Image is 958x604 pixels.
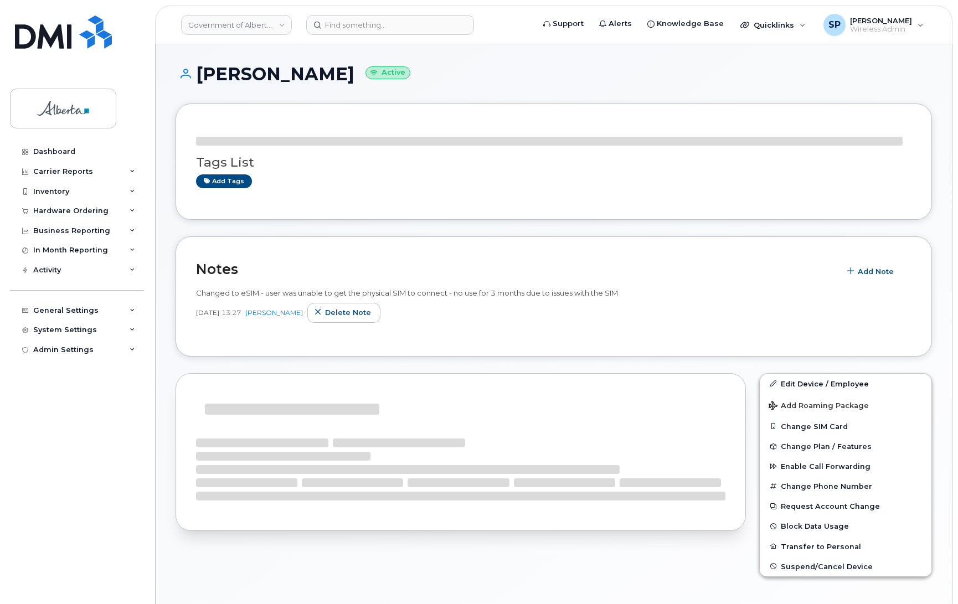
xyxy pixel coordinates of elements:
[781,562,873,570] span: Suspend/Cancel Device
[760,516,931,536] button: Block Data Usage
[760,436,931,456] button: Change Plan / Features
[176,64,932,84] h1: [PERSON_NAME]
[196,174,252,188] a: Add tags
[760,496,931,516] button: Request Account Change
[245,308,303,317] a: [PERSON_NAME]
[307,303,380,323] button: Delete note
[365,66,410,79] small: Active
[858,266,894,277] span: Add Note
[760,374,931,394] a: Edit Device / Employee
[760,556,931,576] button: Suspend/Cancel Device
[781,442,872,451] span: Change Plan / Features
[196,156,911,169] h3: Tags List
[760,476,931,496] button: Change Phone Number
[760,416,931,436] button: Change SIM Card
[196,261,835,277] h2: Notes
[840,261,903,281] button: Add Note
[325,307,371,318] span: Delete note
[760,536,931,556] button: Transfer to Personal
[760,456,931,476] button: Enable Call Forwarding
[760,394,931,416] button: Add Roaming Package
[196,288,618,297] span: Changed to eSIM - user was unable to get the physical SIM to connect - no use for 3 months due to...
[196,308,219,317] span: [DATE]
[769,401,869,412] span: Add Roaming Package
[222,308,241,317] span: 13:27
[781,462,871,471] span: Enable Call Forwarding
